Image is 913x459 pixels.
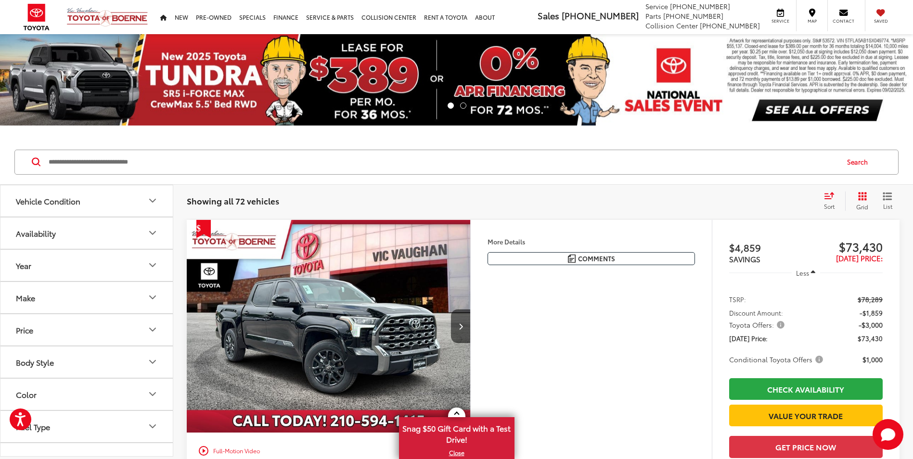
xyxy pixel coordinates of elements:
[845,191,875,211] button: Grid View
[729,240,806,255] span: $4,859
[819,191,845,211] button: Select sort value
[578,254,615,263] span: Comments
[873,419,903,450] button: Toggle Chat Window
[860,308,883,318] span: -$1,859
[16,229,56,238] div: Availability
[796,268,809,277] span: Less
[147,421,158,432] div: Fuel Type
[663,11,723,21] span: [PHONE_NUMBER]
[729,436,883,458] button: Get Price Now
[186,220,471,433] img: 2025 Toyota Tundra Platinum 4WD CrewMax 5.5ft
[48,151,838,174] input: Search by Make, Model, or Keyword
[186,220,471,433] div: 2025 Toyota Tundra i-FORCE MAX Platinum i-FORCE MAX 0
[147,356,158,368] div: Body Style
[488,252,695,265] button: Comments
[568,255,576,263] img: Comments
[838,150,882,174] button: Search
[729,308,783,318] span: Discount Amount:
[400,418,514,447] span: Snag $50 Gift Card with a Test Drive!
[883,202,892,210] span: List
[729,320,786,330] span: Toyota Offers:
[875,191,900,211] button: List View
[187,195,279,206] span: Showing all 72 vehicles
[645,11,661,21] span: Parts
[700,21,760,30] span: [PHONE_NUMBER]
[0,379,174,410] button: ColorColor
[645,1,668,11] span: Service
[147,227,158,239] div: Availability
[859,320,883,330] span: -$3,000
[488,238,695,245] h4: More Details
[0,217,174,249] button: AvailabilityAvailability
[670,1,730,11] span: [PHONE_NUMBER]
[0,185,174,217] button: Vehicle ConditionVehicle Condition
[16,196,80,205] div: Vehicle Condition
[16,261,31,270] div: Year
[856,203,868,211] span: Grid
[729,333,768,343] span: [DATE] Price:
[0,282,174,313] button: MakeMake
[147,388,158,400] div: Color
[196,220,211,238] span: Get Price Drop Alert
[792,264,821,281] button: Less
[862,355,883,364] span: $1,000
[858,294,883,304] span: $78,289
[833,18,854,24] span: Contact
[538,9,559,22] span: Sales
[16,390,37,399] div: Color
[801,18,823,24] span: Map
[806,239,883,254] span: $73,430
[16,422,50,431] div: Fuel Type
[147,195,158,206] div: Vehicle Condition
[729,294,746,304] span: TSRP:
[147,292,158,303] div: Make
[0,411,174,442] button: Fuel TypeFuel Type
[770,18,791,24] span: Service
[858,333,883,343] span: $73,430
[729,355,826,364] button: Conditional Toyota Offers
[645,21,698,30] span: Collision Center
[729,320,788,330] button: Toyota Offers:
[186,220,471,433] a: 2025 Toyota Tundra Platinum 4WD CrewMax 5.5ft2025 Toyota Tundra Platinum 4WD CrewMax 5.5ft2025 To...
[729,254,760,264] span: SAVINGS
[824,202,835,210] span: Sort
[16,357,54,367] div: Body Style
[873,419,903,450] svg: Start Chat
[870,18,891,24] span: Saved
[16,293,35,302] div: Make
[16,325,33,334] div: Price
[729,405,883,426] a: Value Your Trade
[147,324,158,335] div: Price
[147,259,158,271] div: Year
[0,346,174,378] button: Body StyleBody Style
[729,355,825,364] span: Conditional Toyota Offers
[0,314,174,345] button: PricePrice
[66,7,148,27] img: Vic Vaughan Toyota of Boerne
[451,309,470,343] button: Next image
[0,250,174,281] button: YearYear
[729,378,883,400] a: Check Availability
[562,9,639,22] span: [PHONE_NUMBER]
[836,253,883,263] span: [DATE] Price:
